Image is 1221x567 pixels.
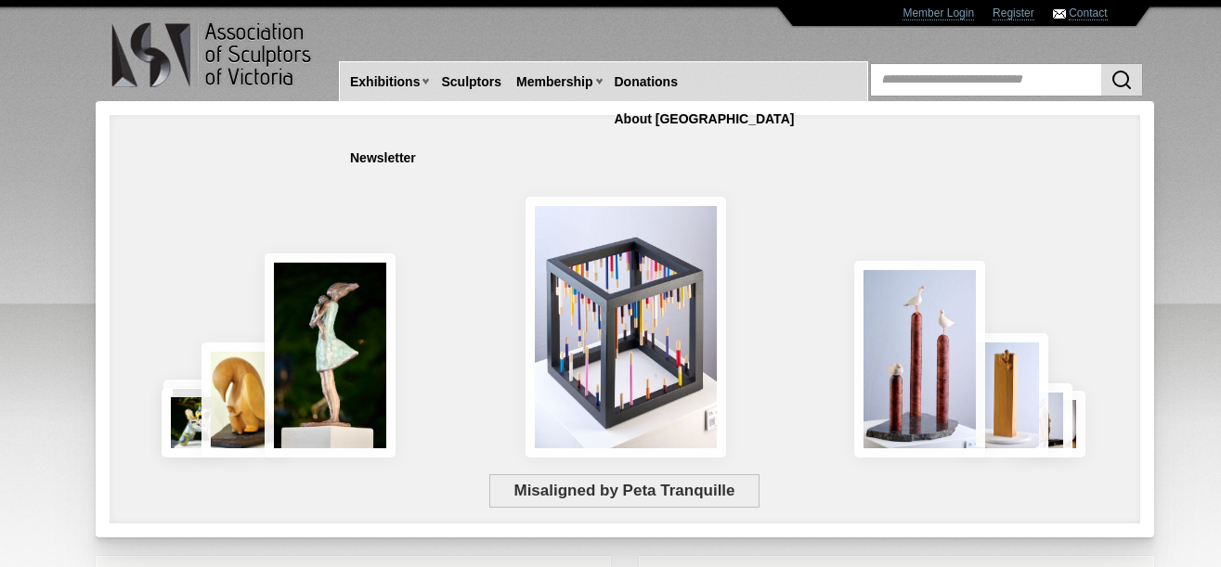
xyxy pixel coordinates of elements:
[854,261,985,457] img: Rising Tides
[265,253,396,457] img: Connection
[903,6,974,20] a: Member Login
[509,65,600,99] a: Membership
[489,474,760,508] span: Misaligned by Peta Tranquille
[1111,69,1133,91] img: Search
[993,6,1034,20] a: Register
[1053,9,1066,19] img: Contact ASV
[434,65,509,99] a: Sculptors
[607,65,685,99] a: Donations
[964,333,1048,457] img: Little Frog. Big Climb
[343,141,423,175] a: Newsletter
[607,102,802,136] a: About [GEOGRAPHIC_DATA]
[110,19,315,92] img: logo.png
[1069,6,1107,20] a: Contact
[343,65,427,99] a: Exhibitions
[526,197,726,457] img: Misaligned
